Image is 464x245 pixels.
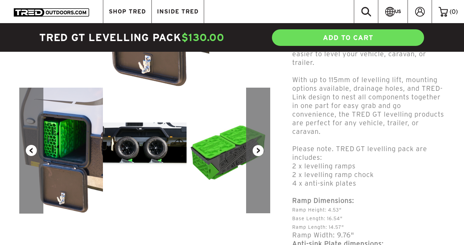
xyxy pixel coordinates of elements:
[157,9,199,14] span: INSIDE TRED
[39,31,232,45] h4: TRED GT LEVELLING PACK
[19,88,103,214] img: Caravan-Leveling-Ramps-WHITE-9_300x.png
[292,216,342,221] span: Base Length: 16.54"
[292,179,356,187] span: 4 x anti-sink plates
[109,9,146,14] span: SHOP TRED
[439,7,448,17] img: cart-icon
[292,162,356,170] span: 2 x levelling ramps
[103,122,187,178] img: Caravan-Leveling-Ramps-WHITE-2_300x.png
[181,32,224,43] span: $130.00
[292,224,344,230] span: Ramp Length: 14.57"
[187,109,270,193] img: TREDGTLevellingRampGreenPack_300x.jpg
[14,8,89,17] img: TRED Outdoors America
[292,205,445,239] p: Ramp Width: 9.76"
[450,9,458,15] span: ( )
[292,145,427,161] span: Please note. TRED GT levelling pack are includes:
[271,29,425,47] a: ADD TO CART
[292,171,374,178] span: 2 x levelling ramp chock
[292,76,444,135] span: With up to 115mm of levelling lift, mounting options available, drainage holes, and TRED-Link des...
[292,207,341,213] span: Ramp Height: 4.53"
[19,88,43,214] button: Previous
[246,88,270,214] button: Next
[292,197,354,204] b: Ramp Dimensions:
[452,8,456,15] span: 0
